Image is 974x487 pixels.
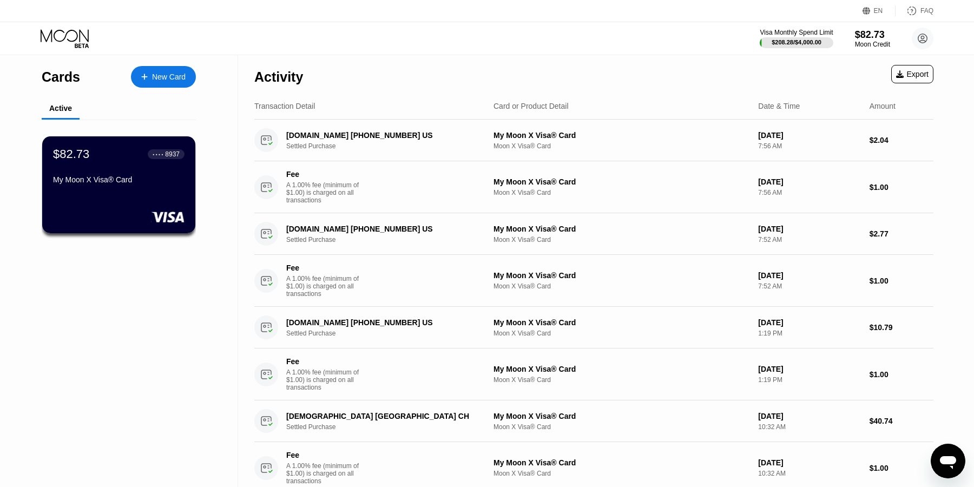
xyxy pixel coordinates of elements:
div: Moon X Visa® Card [493,236,749,243]
div: ● ● ● ● [153,153,163,156]
div: 10:32 AM [758,423,860,431]
div: EN [874,7,883,15]
div: $1.00 [870,370,933,379]
div: Fee [286,451,362,459]
div: Fee [286,264,362,272]
div: [DOMAIN_NAME] [PHONE_NUMBER] US [286,131,479,140]
div: Settled Purchase [286,330,493,337]
div: FAQ [896,5,933,16]
div: 1:19 PM [758,330,860,337]
div: Active [49,104,72,113]
div: $1.00 [870,183,933,192]
div: Date & Time [758,102,800,110]
div: A 1.00% fee (minimum of $1.00) is charged on all transactions [286,368,367,391]
div: [DATE] [758,412,860,420]
div: $208.28 / $4,000.00 [772,39,821,45]
div: Visa Monthly Spend Limit [760,29,833,36]
div: $82.73Moon Credit [855,29,890,48]
div: Cards [42,69,80,85]
div: [DEMOGRAPHIC_DATA] [GEOGRAPHIC_DATA] CHSettled PurchaseMy Moon X Visa® CardMoon X Visa® Card[DATE... [254,400,933,442]
div: 7:52 AM [758,282,860,290]
div: Export [891,65,933,83]
div: Moon X Visa® Card [493,470,749,477]
div: My Moon X Visa® Card [493,365,749,373]
div: Settled Purchase [286,423,493,431]
div: Fee [286,170,362,179]
div: A 1.00% fee (minimum of $1.00) is charged on all transactions [286,181,367,204]
div: My Moon X Visa® Card [53,175,185,184]
div: Moon Credit [855,41,890,48]
div: My Moon X Visa® Card [493,131,749,140]
div: [DATE] [758,458,860,467]
div: FeeA 1.00% fee (minimum of $1.00) is charged on all transactionsMy Moon X Visa® CardMoon X Visa® ... [254,348,933,400]
div: $2.04 [870,136,933,144]
div: FAQ [920,7,933,15]
div: [DOMAIN_NAME] [PHONE_NUMBER] US [286,318,479,327]
div: [DATE] [758,225,860,233]
div: Settled Purchase [286,236,493,243]
div: Moon X Visa® Card [493,142,749,150]
div: FeeA 1.00% fee (minimum of $1.00) is charged on all transactionsMy Moon X Visa® CardMoon X Visa® ... [254,255,933,307]
div: Visa Monthly Spend Limit$208.28/$4,000.00 [760,29,833,48]
div: $82.73 [53,147,89,161]
div: 10:32 AM [758,470,860,477]
div: [DOMAIN_NAME] [PHONE_NUMBER] US [286,225,479,233]
div: Moon X Visa® Card [493,423,749,431]
div: $82.73 [855,29,890,41]
div: $2.77 [870,229,933,238]
div: $82.73● ● ● ●8937My Moon X Visa® Card [42,136,195,233]
div: My Moon X Visa® Card [493,318,749,327]
div: $40.74 [870,417,933,425]
div: 7:52 AM [758,236,860,243]
div: [DOMAIN_NAME] [PHONE_NUMBER] USSettled PurchaseMy Moon X Visa® CardMoon X Visa® Card[DATE]7:56 AM... [254,120,933,161]
div: 1:19 PM [758,376,860,384]
div: My Moon X Visa® Card [493,177,749,186]
div: Moon X Visa® Card [493,189,749,196]
div: [DOMAIN_NAME] [PHONE_NUMBER] USSettled PurchaseMy Moon X Visa® CardMoon X Visa® Card[DATE]1:19 PM... [254,307,933,348]
div: New Card [152,73,186,82]
div: [DEMOGRAPHIC_DATA] [GEOGRAPHIC_DATA] CH [286,412,479,420]
div: 8937 [165,150,180,158]
div: Moon X Visa® Card [493,376,749,384]
div: Settled Purchase [286,142,493,150]
div: [DATE] [758,365,860,373]
div: Card or Product Detail [493,102,569,110]
div: [DATE] [758,131,860,140]
div: Moon X Visa® Card [493,282,749,290]
div: A 1.00% fee (minimum of $1.00) is charged on all transactions [286,275,367,298]
div: FeeA 1.00% fee (minimum of $1.00) is charged on all transactionsMy Moon X Visa® CardMoon X Visa® ... [254,161,933,213]
div: [DATE] [758,318,860,327]
div: $10.79 [870,323,933,332]
div: My Moon X Visa® Card [493,458,749,467]
div: [DATE] [758,177,860,186]
div: My Moon X Visa® Card [493,271,749,280]
div: Export [896,70,929,78]
div: [DOMAIN_NAME] [PHONE_NUMBER] USSettled PurchaseMy Moon X Visa® CardMoon X Visa® Card[DATE]7:52 AM... [254,213,933,255]
div: New Card [131,66,196,88]
div: Amount [870,102,896,110]
div: $1.00 [870,277,933,285]
div: $1.00 [870,464,933,472]
div: 7:56 AM [758,189,860,196]
div: Fee [286,357,362,366]
iframe: Button to launch messaging window [931,444,965,478]
div: 7:56 AM [758,142,860,150]
div: My Moon X Visa® Card [493,225,749,233]
div: Transaction Detail [254,102,315,110]
div: Moon X Visa® Card [493,330,749,337]
div: EN [863,5,896,16]
div: My Moon X Visa® Card [493,412,749,420]
div: Activity [254,69,303,85]
div: [DATE] [758,271,860,280]
div: A 1.00% fee (minimum of $1.00) is charged on all transactions [286,462,367,485]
